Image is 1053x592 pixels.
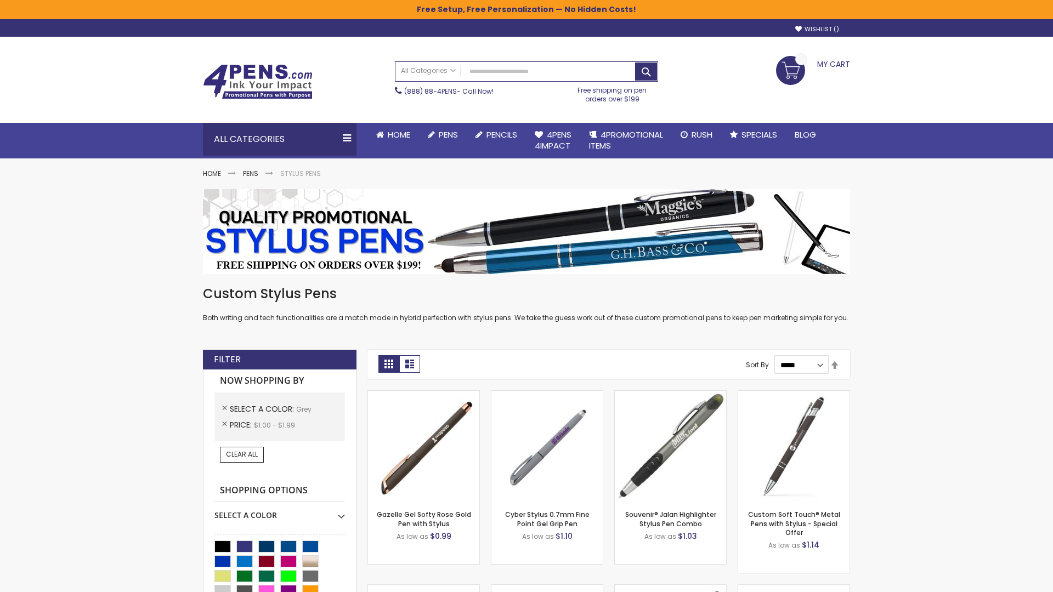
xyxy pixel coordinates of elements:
[404,87,457,96] a: (888) 88-4PENS
[419,123,467,147] a: Pens
[203,64,313,99] img: 4Pens Custom Pens and Promotional Products
[672,123,721,147] a: Rush
[226,449,258,459] span: Clear All
[439,129,458,140] span: Pens
[243,169,258,178] a: Pens
[214,369,345,392] strong: Now Shopping by
[203,189,850,274] img: Stylus Pens
[230,403,296,414] span: Select A Color
[203,169,221,178] a: Home
[467,123,526,147] a: Pencils
[535,129,571,151] span: 4Pens 4impact
[692,129,712,140] span: Rush
[802,539,819,550] span: $1.14
[746,360,769,369] label: Sort By
[741,129,777,140] span: Specials
[491,390,603,400] a: Cyber Stylus 0.7mm Fine Point Gel Grip Pen-Grey
[214,502,345,521] div: Select A Color
[795,129,816,140] span: Blog
[625,510,716,528] a: Souvenir® Jalan Highlighter Stylus Pen Combo
[644,532,676,541] span: As low as
[795,25,839,33] a: Wishlist
[378,355,399,373] strong: Grid
[230,419,254,430] span: Price
[738,390,850,400] a: Custom Soft Touch® Metal Pens with Stylus-Grey
[296,405,312,414] span: Grey
[768,540,800,550] span: As low as
[486,129,517,140] span: Pencils
[203,285,850,303] h1: Custom Stylus Pens
[388,129,410,140] span: Home
[615,391,726,502] img: Souvenir® Jalan Highlighter Stylus Pen Combo-Grey
[280,169,321,178] strong: Stylus Pens
[214,354,241,366] strong: Filter
[738,391,850,502] img: Custom Soft Touch® Metal Pens with Stylus-Grey
[397,532,428,541] span: As low as
[589,129,663,151] span: 4PROMOTIONAL ITEMS
[678,531,697,542] span: $1.03
[556,531,573,542] span: $1.10
[522,532,554,541] span: As low as
[368,390,479,400] a: Gazelle Gel Softy Rose Gold Pen with Stylus-Grey
[615,390,726,400] a: Souvenir® Jalan Highlighter Stylus Pen Combo-Grey
[220,447,264,462] a: Clear All
[491,391,603,502] img: Cyber Stylus 0.7mm Fine Point Gel Grip Pen-Grey
[404,87,494,96] span: - Call Now!
[401,66,456,75] span: All Categories
[748,510,840,537] a: Custom Soft Touch® Metal Pens with Stylus - Special Offer
[526,123,580,158] a: 4Pens4impact
[567,82,659,104] div: Free shipping on pen orders over $199
[368,391,479,502] img: Gazelle Gel Softy Rose Gold Pen with Stylus-Grey
[430,531,451,542] span: $0.99
[214,479,345,503] strong: Shopping Options
[203,285,850,323] div: Both writing and tech functionalities are a match made in hybrid perfection with stylus pens. We ...
[203,123,356,156] div: All Categories
[786,123,825,147] a: Blog
[377,510,471,528] a: Gazelle Gel Softy Rose Gold Pen with Stylus
[254,420,295,430] span: $1.00 - $1.99
[367,123,419,147] a: Home
[580,123,672,158] a: 4PROMOTIONALITEMS
[395,62,461,80] a: All Categories
[505,510,590,528] a: Cyber Stylus 0.7mm Fine Point Gel Grip Pen
[721,123,786,147] a: Specials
